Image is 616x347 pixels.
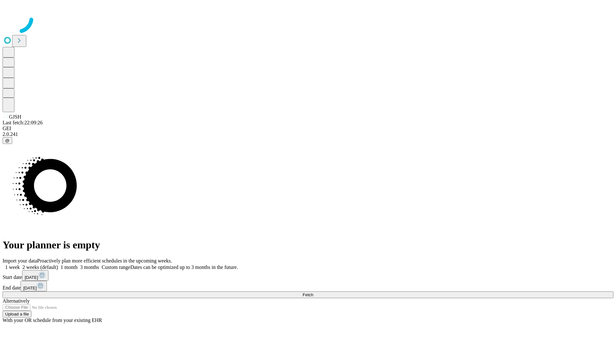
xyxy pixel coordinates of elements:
[25,275,38,280] span: [DATE]
[303,292,313,297] span: Fetch
[3,281,613,291] div: End date
[3,291,613,298] button: Fetch
[5,264,20,270] span: 1 week
[3,131,613,137] div: 2.0.241
[3,120,43,125] span: Last fetch: 22:09:26
[21,281,47,291] button: [DATE]
[3,270,613,281] div: Start date
[9,114,21,120] span: GJSH
[3,126,613,131] div: GEI
[3,317,102,323] span: With your OR schedule from your existing EHR
[61,264,78,270] span: 1 month
[37,258,172,263] span: Proactively plan more efficient schedules in the upcoming weeks.
[3,137,12,144] button: @
[80,264,99,270] span: 3 months
[130,264,238,270] span: Dates can be optimized up to 3 months in the future.
[3,298,30,304] span: Alternatively
[22,270,48,281] button: [DATE]
[3,311,31,317] button: Upload a file
[3,258,37,263] span: Import your data
[5,138,10,143] span: @
[22,264,58,270] span: 2 weeks (default)
[3,239,613,251] h1: Your planner is empty
[102,264,130,270] span: Custom range
[23,286,37,290] span: [DATE]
